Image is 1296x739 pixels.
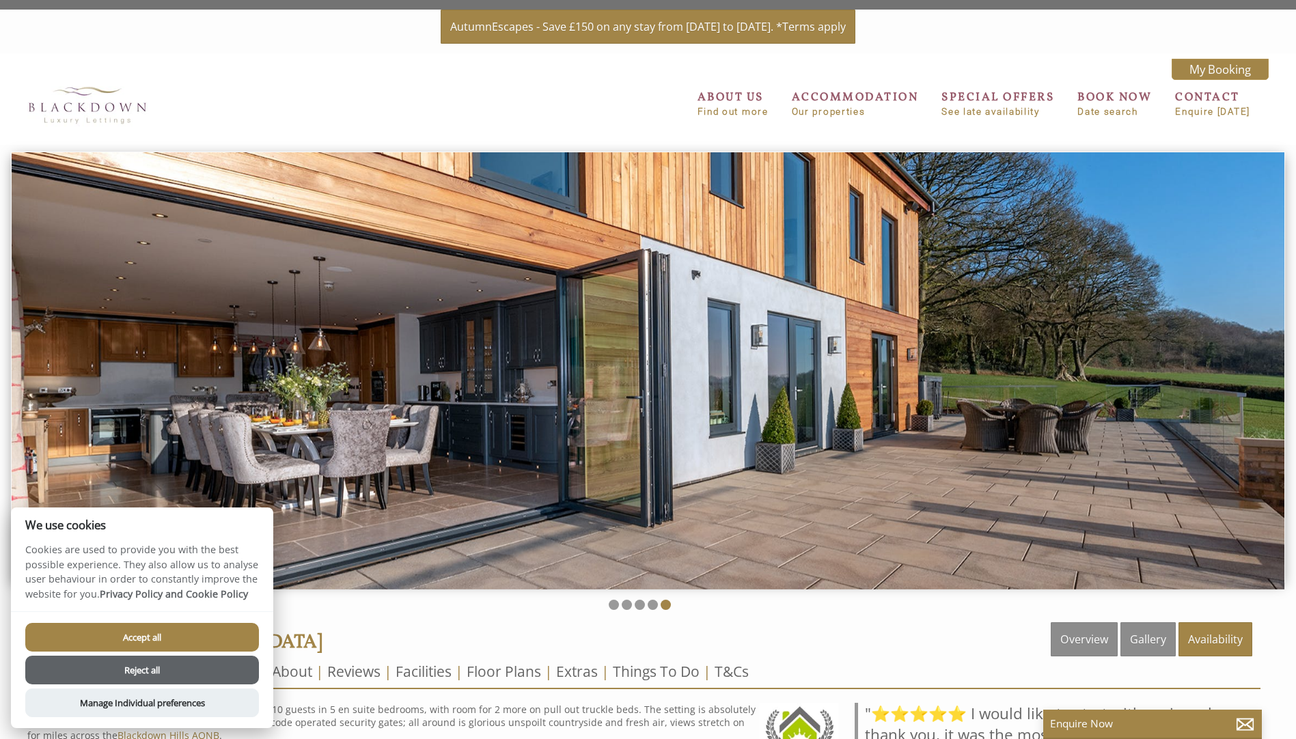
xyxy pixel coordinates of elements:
[11,518,273,531] h2: We use cookies
[100,587,248,600] a: Privacy Policy and Cookie Policy
[1172,59,1269,80] a: My Booking
[25,688,259,717] button: Manage Individual preferences
[792,107,919,117] small: Our properties
[1120,622,1176,656] a: Gallery
[1178,622,1252,656] a: Availability
[441,10,855,44] a: AutumnEscapes - Save £150 on any stay from [DATE] to [DATE]. *Terms apply
[792,89,919,117] a: ACCOMMODATIONOur properties
[25,623,259,652] button: Accept all
[1175,89,1250,117] a: CONTACTEnquire [DATE]
[698,107,769,117] small: Find out more
[272,662,312,681] a: About
[19,79,156,131] img: Blackdown Luxury Lettings
[396,662,452,681] a: Facilities
[698,89,769,117] a: ABOUT USFind out more
[1050,716,1255,731] p: Enquire Now
[25,656,259,684] button: Reject all
[1051,622,1118,656] a: Overview
[1175,107,1250,117] small: Enquire [DATE]
[1077,89,1152,117] a: BOOK NOWDate search
[467,662,541,681] a: Floor Plans
[715,662,749,681] a: T&Cs
[613,662,700,681] a: Things To Do
[327,662,381,681] a: Reviews
[1077,107,1152,117] small: Date search
[941,107,1054,117] small: See late availability
[11,542,273,611] p: Cookies are used to provide you with the best possible experience. They also allow us to analyse ...
[556,662,598,681] a: Extras
[941,89,1054,117] a: SPECIAL OFFERSSee late availability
